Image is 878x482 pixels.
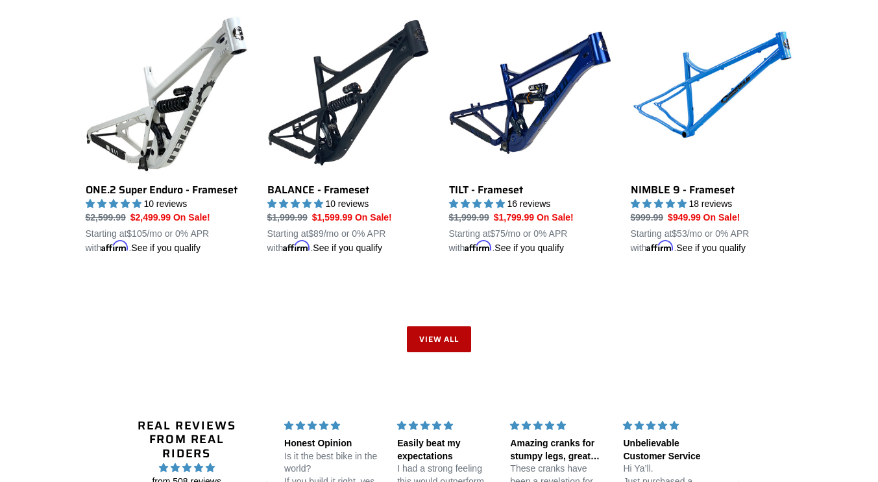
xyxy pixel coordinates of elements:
a: View all products in the STEALS AND DEALS collection [407,326,472,352]
div: Easily beat my expectations [397,437,494,463]
div: 5 stars [510,419,607,433]
h2: Real Reviews from Real Riders [124,419,250,461]
div: 5 stars [397,419,494,433]
div: 5 stars [623,419,720,433]
div: Amazing cranks for stumpy legs, great customer service too [510,437,607,463]
div: Honest Opinion [284,437,382,450]
div: Unbelievable Customer Service [623,437,720,463]
span: 4.96 stars [124,461,250,475]
div: 5 stars [284,419,382,433]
